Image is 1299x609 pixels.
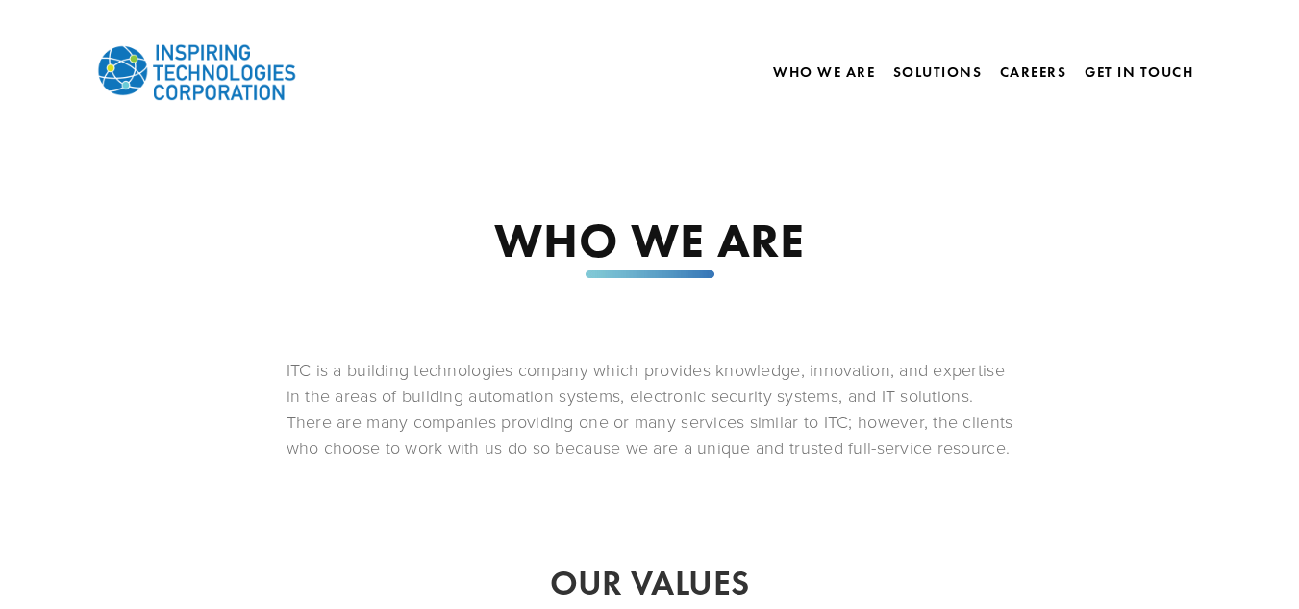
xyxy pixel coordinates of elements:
[773,56,875,89] a: Who We Are
[287,216,1013,265] h1: WHO WE ARE
[1085,56,1193,89] a: Get In Touch
[1000,56,1067,89] a: Careers
[287,559,1013,607] h2: OUR VALUES
[893,63,983,81] a: Solutions
[96,29,298,115] img: Inspiring Technologies Corp – A Building Technologies Company
[287,357,1013,461] p: ITC is a building technologies company which provides knowledge, innovation, and expertise in the...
